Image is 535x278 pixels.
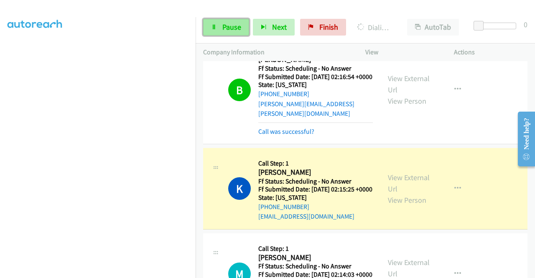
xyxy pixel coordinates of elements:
[319,22,338,32] span: Finish
[258,194,372,202] h5: State: [US_STATE]
[388,74,430,94] a: View External Url
[300,19,346,36] a: Finish
[258,245,372,253] h5: Call Step: 1
[258,81,373,89] h5: State: [US_STATE]
[258,253,370,263] h2: [PERSON_NAME]
[388,195,426,205] a: View Person
[258,100,354,118] a: [PERSON_NAME][EMAIL_ADDRESS][PERSON_NAME][DOMAIN_NAME]
[272,22,287,32] span: Next
[357,22,392,33] p: Dialing [PERSON_NAME]
[478,23,516,29] div: Delay between calls (in seconds)
[258,177,372,186] h5: Ff Status: Scheduling - No Answer
[258,159,372,168] h5: Call Step: 1
[258,90,309,98] a: [PHONE_NUMBER]
[258,203,309,211] a: [PHONE_NUMBER]
[407,19,459,36] button: AutoTab
[228,79,251,101] h1: B
[524,19,527,30] div: 0
[388,96,426,106] a: View Person
[454,47,527,57] p: Actions
[258,168,370,177] h2: [PERSON_NAME]
[511,106,535,172] iframe: Resource Center
[365,47,439,57] p: View
[203,19,249,36] a: Pause
[388,173,430,194] a: View External Url
[222,22,241,32] span: Pause
[203,47,350,57] p: Company Information
[258,64,373,73] h5: Ff Status: Scheduling - No Answer
[253,19,295,36] button: Next
[258,73,373,81] h5: Ff Submitted Date: [DATE] 02:16:54 +0000
[228,177,251,200] h1: K
[258,128,314,135] a: Call was successful?
[258,212,354,220] a: [EMAIL_ADDRESS][DOMAIN_NAME]
[258,185,372,194] h5: Ff Submitted Date: [DATE] 02:15:25 +0000
[258,262,372,270] h5: Ff Status: Scheduling - No Answer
